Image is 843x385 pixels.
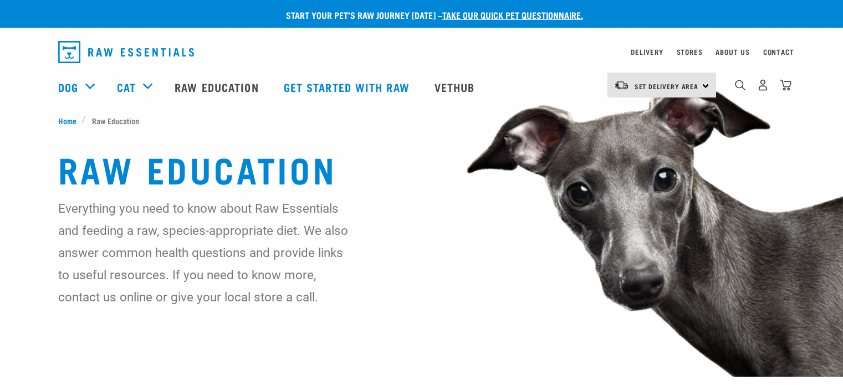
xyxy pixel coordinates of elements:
[58,197,349,308] p: Everything you need to know about Raw Essentials and feeding a raw, species-appropriate diet. We ...
[58,148,785,188] h1: Raw Education
[631,50,663,54] a: Delivery
[273,65,423,109] a: Get started with Raw
[58,115,785,126] nav: breadcrumbs
[58,41,194,63] img: Raw Essentials Logo
[164,65,272,109] a: Raw Education
[49,37,794,68] nav: dropdown navigation
[780,79,791,91] img: home-icon@2x.png
[58,79,78,95] a: Dog
[716,50,749,54] a: About Us
[117,79,136,95] a: Cat
[735,80,745,90] img: home-icon-1@2x.png
[677,50,703,54] a: Stores
[763,50,794,54] a: Contact
[442,12,583,17] a: take our quick pet questionnaire.
[635,84,699,88] span: Set Delivery Area
[423,65,489,109] a: Vethub
[58,115,83,126] a: Home
[614,80,629,90] img: van-moving.png
[757,79,769,91] img: user.png
[58,115,76,126] span: Home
